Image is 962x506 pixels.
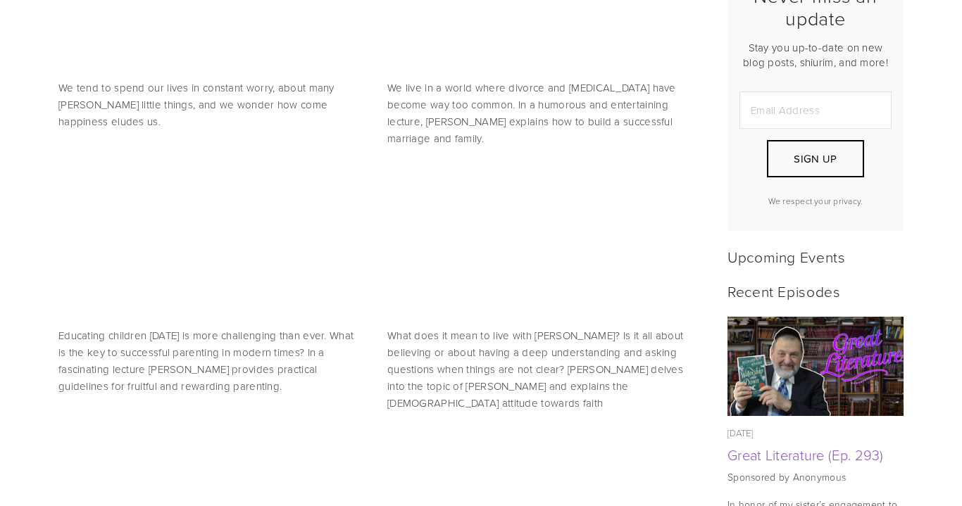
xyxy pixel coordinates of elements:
[727,445,884,464] a: Great Literature (Ep. 293)
[727,248,904,265] h2: Upcoming Events
[739,195,892,207] p: We respect your privacy.
[739,40,892,70] p: Stay you up-to-date on new blog posts, shiurim, and more!
[794,151,837,166] span: Sign Up
[767,140,864,177] button: Sign Up
[727,317,904,416] img: Great Literature (Ep. 293)
[58,156,363,327] iframe: Parenting in Modern Times - Rabbi David Orlofsky
[58,80,363,130] div: We tend to spend our lives in constant worry, about many [PERSON_NAME] little things, and we wond...
[387,80,692,147] div: We live in a world where divorce and [MEDICAL_DATA] have become way too common. In a humorous and...
[387,156,692,327] iframe: Living with Emunah - Rabbi David Orlofsky
[727,282,904,300] h2: Recent Episodes
[58,327,363,395] div: Educating children [DATE] is more challenging than ever. What is the key to successful parenting ...
[387,327,692,412] div: What does it mean to live with [PERSON_NAME]? Is it all about believing or about having a deep un...
[727,426,754,439] time: [DATE]
[739,91,892,129] input: Email Address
